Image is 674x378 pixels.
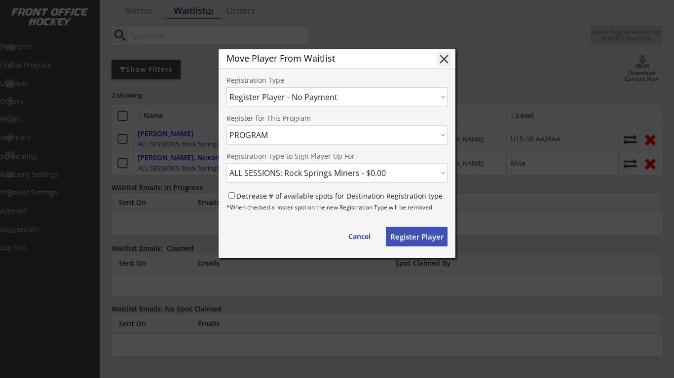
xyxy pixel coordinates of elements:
[437,52,451,67] button: close
[386,227,448,246] button: Register Player
[226,153,448,161] div: Registration Type to Sign Player Up For
[226,204,448,215] div: *When checked a roster spot on the new Registration Type will be removed
[226,54,429,63] div: Move Player From Waitlist
[236,191,443,201] label: Decrease # of available spots for Destination Registration type
[226,115,448,123] div: Register for This Program
[226,77,384,85] div: Registration Type
[338,227,380,246] button: Cancel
